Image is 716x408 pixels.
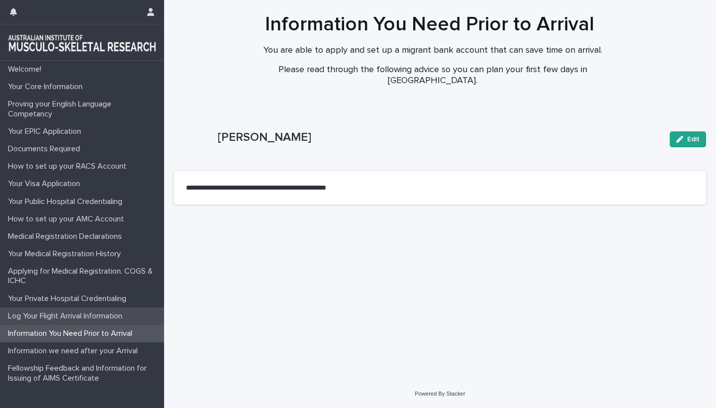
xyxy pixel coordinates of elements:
p: Your Medical Registration History [4,249,129,259]
p: Welcome! [4,65,49,74]
p: Your Public Hospital Credentialing [4,197,130,206]
h1: Information You Need Prior to Arrival [186,12,673,36]
p: How to set up your AMC Account [4,214,132,224]
img: 1xcjEmqDTcmQhduivVBy [8,32,156,52]
p: [PERSON_NAME] [218,130,662,145]
span: Edit [687,136,700,143]
p: Log Your Flight Arrival Information [4,311,130,321]
p: Your EPIC Application [4,127,89,136]
p: Proving your English Language Competancy [4,100,164,118]
p: Documents Required [4,144,88,154]
p: Applying for Medical Registration. COGS & ICHC [4,267,164,286]
p: Your Core Information [4,82,90,92]
p: Information You Need Prior to Arrival [4,329,140,338]
p: Information we need after your Arrival [4,346,146,356]
p: How to set up your RACS Account [4,162,134,171]
p: Fellowship Feedback and Information for Issuing of AIMS Certificate [4,364,164,383]
a: Powered By Stacker [415,391,465,397]
p: You are able to apply and set up a migrant bank account that can save time on arrival. [237,45,628,56]
button: Edit [670,131,706,147]
p: Please read through the following advice so you can plan your first few days in [GEOGRAPHIC_DATA]. [237,65,628,86]
p: Your Private Hospital Credentialing [4,294,134,304]
p: Medical Registration Declarations [4,232,130,241]
p: Your Visa Application [4,179,88,189]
